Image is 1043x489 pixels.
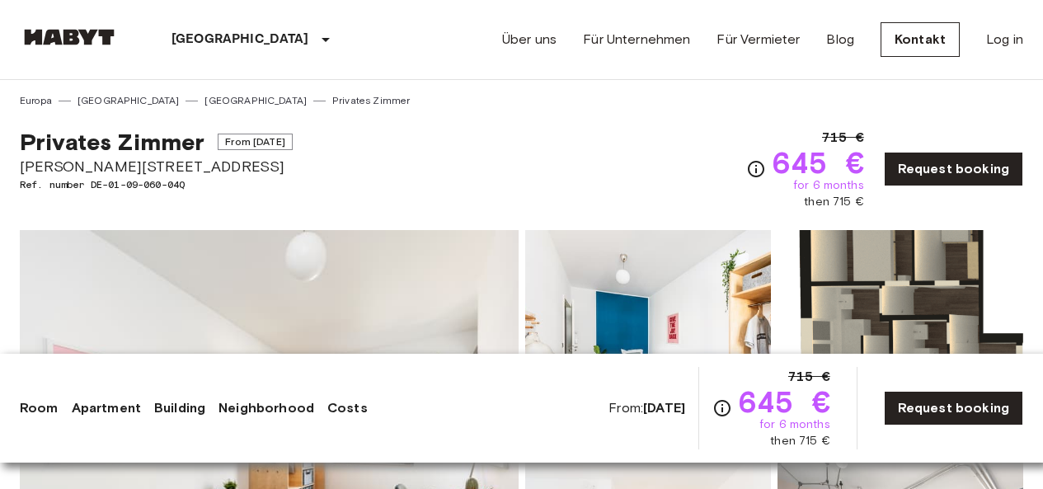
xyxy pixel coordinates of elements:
span: [PERSON_NAME][STREET_ADDRESS] [20,156,293,177]
span: Privates Zimmer [20,128,204,156]
span: 645 € [773,148,864,177]
a: Kontakt [881,22,960,57]
p: [GEOGRAPHIC_DATA] [171,30,309,49]
span: 715 € [788,367,830,387]
a: Apartment [72,398,141,418]
a: Room [20,398,59,418]
a: Für Unternehmen [583,30,690,49]
a: Log in [986,30,1023,49]
a: Request booking [884,152,1023,186]
img: Picture of unit DE-01-09-060-04Q [778,230,1023,446]
a: Europa [20,93,52,108]
a: Costs [327,398,368,418]
svg: Check cost overview for full price breakdown. Please note that discounts apply to new joiners onl... [712,398,732,418]
a: Building [154,398,205,418]
span: for 6 months [759,416,830,433]
a: Für Vermieter [716,30,800,49]
a: Über uns [502,30,557,49]
a: Neighborhood [218,398,314,418]
a: Privates Zimmer [332,93,410,108]
span: then 715 € [770,433,830,449]
span: 715 € [822,128,864,148]
span: From: [608,399,685,417]
a: Blog [826,30,854,49]
img: Picture of unit DE-01-09-060-04Q [525,230,771,446]
span: From [DATE] [218,134,293,150]
a: [GEOGRAPHIC_DATA] [78,93,180,108]
b: [DATE] [643,400,685,416]
a: Request booking [884,391,1023,426]
span: Ref. number DE-01-09-060-04Q [20,177,293,192]
a: [GEOGRAPHIC_DATA] [204,93,307,108]
img: Habyt [20,29,119,45]
span: for 6 months [793,177,864,194]
svg: Check cost overview for full price breakdown. Please note that discounts apply to new joiners onl... [746,159,766,179]
span: 645 € [739,387,830,416]
span: then 715 € [804,194,864,210]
